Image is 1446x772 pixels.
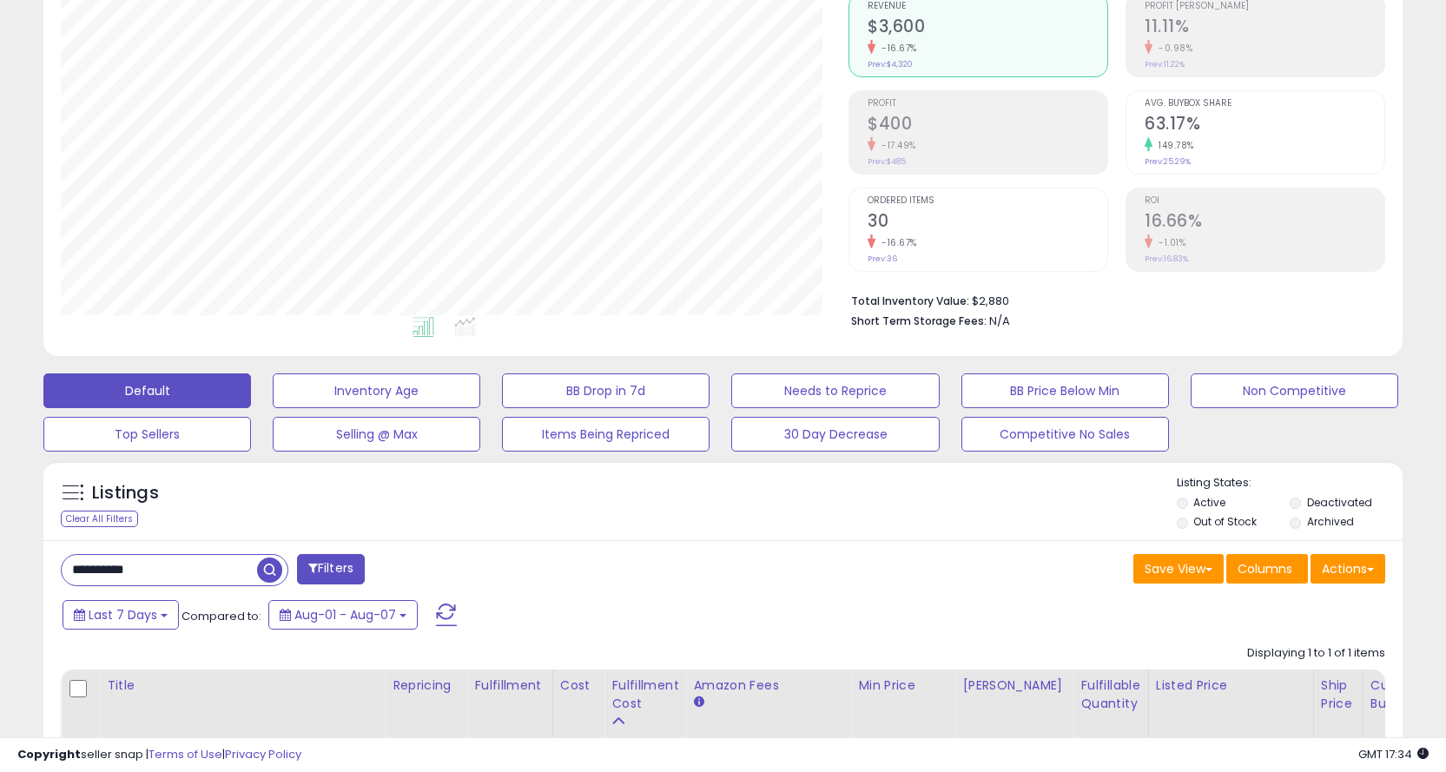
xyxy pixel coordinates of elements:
span: Compared to: [182,608,261,624]
small: 149.78% [1152,139,1194,152]
h2: 16.66% [1145,211,1384,234]
button: Default [43,373,251,408]
small: Prev: 25.29% [1145,156,1191,167]
button: BB Drop in 7d [502,373,710,408]
small: -16.67% [875,42,917,55]
span: Ordered Items [868,196,1107,206]
div: Cost [560,676,598,695]
button: Filters [297,554,365,584]
div: Fulfillment Cost [611,676,678,713]
div: Ship Price [1321,676,1356,713]
button: Needs to Reprice [731,373,939,408]
small: Prev: 11.22% [1145,59,1185,69]
button: Save View [1133,554,1224,584]
strong: Copyright [17,746,81,762]
div: Clear All Filters [61,511,138,527]
button: Non Competitive [1191,373,1398,408]
span: ROI [1145,196,1384,206]
button: Competitive No Sales [961,417,1169,452]
span: Avg. Buybox Share [1145,99,1384,109]
a: Terms of Use [149,746,222,762]
a: Privacy Policy [225,746,301,762]
button: Selling @ Max [273,417,480,452]
span: Revenue [868,2,1107,11]
span: Profit [868,99,1107,109]
small: -1.01% [1152,236,1185,249]
button: BB Price Below Min [961,373,1169,408]
div: Fulfillment [474,676,545,695]
p: Listing States: [1177,475,1403,492]
span: Last 7 Days [89,606,157,624]
label: Archived [1307,514,1354,529]
div: Repricing [393,676,459,695]
span: N/A [989,313,1010,329]
label: Out of Stock [1193,514,1257,529]
div: Min Price [858,676,947,695]
h2: $400 [868,114,1107,137]
button: Inventory Age [273,373,480,408]
h2: 11.11% [1145,16,1384,40]
small: -17.49% [875,139,916,152]
button: 30 Day Decrease [731,417,939,452]
button: Top Sellers [43,417,251,452]
div: Displaying 1 to 1 of 1 items [1247,645,1385,662]
span: 2025-08-15 17:34 GMT [1358,746,1429,762]
li: $2,880 [851,289,1372,310]
small: Amazon Fees. [693,695,703,710]
div: Amazon Fees [693,676,843,695]
label: Deactivated [1307,495,1372,510]
span: Aug-01 - Aug-07 [294,606,396,624]
small: Prev: $485 [868,156,906,167]
button: Actions [1311,554,1385,584]
small: -0.98% [1152,42,1192,55]
small: Prev: $4,320 [868,59,913,69]
b: Short Term Storage Fees: [851,313,987,328]
div: Fulfillable Quantity [1080,676,1140,713]
button: Items Being Repriced [502,417,710,452]
h2: 63.17% [1145,114,1384,137]
span: Columns [1238,560,1292,577]
div: Title [107,676,378,695]
h2: 30 [868,211,1107,234]
small: Prev: 16.83% [1145,254,1188,264]
div: seller snap | | [17,747,301,763]
span: Profit [PERSON_NAME] [1145,2,1384,11]
small: -16.67% [875,236,917,249]
div: [PERSON_NAME] [962,676,1066,695]
button: Aug-01 - Aug-07 [268,600,418,630]
b: Total Inventory Value: [851,294,969,308]
button: Columns [1226,554,1308,584]
label: Active [1193,495,1225,510]
h5: Listings [92,481,159,505]
small: Prev: 36 [868,254,897,264]
div: Listed Price [1156,676,1306,695]
button: Last 7 Days [63,600,179,630]
h2: $3,600 [868,16,1107,40]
